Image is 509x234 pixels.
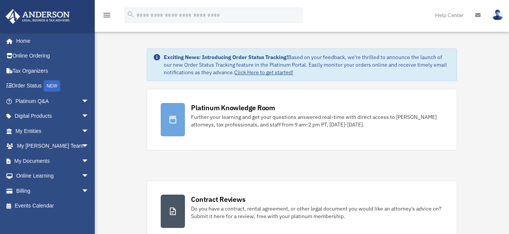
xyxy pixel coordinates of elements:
[5,78,100,94] a: Order StatusNEW
[81,183,97,199] span: arrow_drop_down
[44,80,60,92] div: NEW
[5,63,100,78] a: Tax Organizers
[5,183,100,198] a: Billingarrow_drop_down
[81,123,97,139] span: arrow_drop_down
[81,139,97,154] span: arrow_drop_down
[164,53,450,76] div: Based on your feedback, we're thrilled to announce the launch of our new Order Status Tracking fe...
[191,205,443,220] div: Do you have a contract, rental agreement, or other legal document you would like an attorney's ad...
[81,94,97,109] span: arrow_drop_down
[147,89,457,150] a: Platinum Knowledge Room Further your learning and get your questions answered real-time with dire...
[191,103,275,112] div: Platinum Knowledge Room
[81,109,97,124] span: arrow_drop_down
[3,9,72,24] img: Anderson Advisors Platinum Portal
[5,94,100,109] a: Platinum Q&Aarrow_drop_down
[102,11,111,20] i: menu
[191,113,443,128] div: Further your learning and get your questions answered real-time with direct access to [PERSON_NAM...
[164,54,288,61] strong: Exciting News: Introducing Order Status Tracking!
[492,9,503,20] img: User Pic
[5,33,97,48] a: Home
[5,109,100,124] a: Digital Productsarrow_drop_down
[102,13,111,20] a: menu
[127,10,135,19] i: search
[5,139,100,154] a: My [PERSON_NAME] Teamarrow_drop_down
[5,153,100,168] a: My Documentsarrow_drop_down
[234,69,293,76] a: Click Here to get started!
[191,195,245,204] div: Contract Reviews
[5,48,100,64] a: Online Ordering
[81,153,97,169] span: arrow_drop_down
[5,123,100,139] a: My Entitiesarrow_drop_down
[5,198,100,214] a: Events Calendar
[81,168,97,184] span: arrow_drop_down
[5,168,100,184] a: Online Learningarrow_drop_down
